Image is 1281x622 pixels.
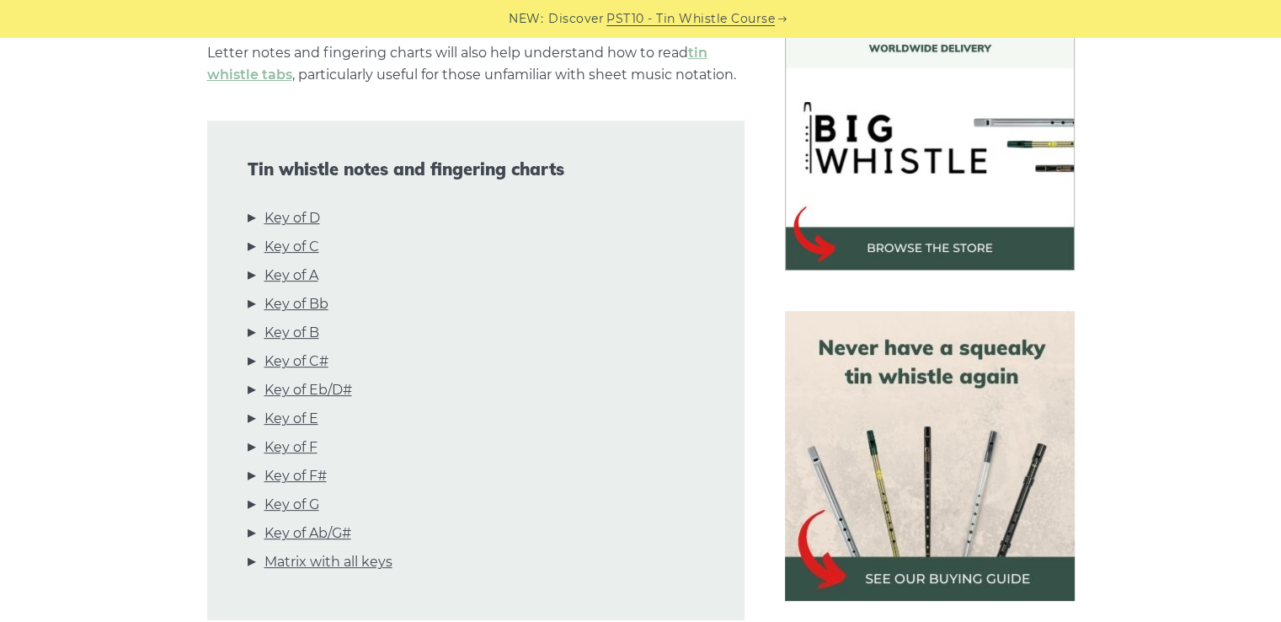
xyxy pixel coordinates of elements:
span: Discover [548,9,604,29]
a: Key of Bb [264,293,328,315]
a: Key of D [264,207,320,229]
a: Key of C [264,236,319,258]
span: NEW: [509,9,543,29]
a: Key of E [264,408,318,430]
a: Key of F# [264,465,327,487]
a: Key of C# [264,351,328,373]
img: tin whistle buying guide [785,311,1075,601]
a: Matrix with all keys [264,551,392,573]
a: Key of F [264,437,318,458]
a: Key of Ab/G# [264,523,351,544]
a: Key of B [264,322,319,344]
span: Tin whistle notes and fingering charts [248,159,704,180]
a: PST10 - Tin Whistle Course [606,9,775,29]
a: Key of Eb/D# [264,379,352,401]
a: Key of G [264,494,319,516]
a: Key of A [264,265,318,287]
